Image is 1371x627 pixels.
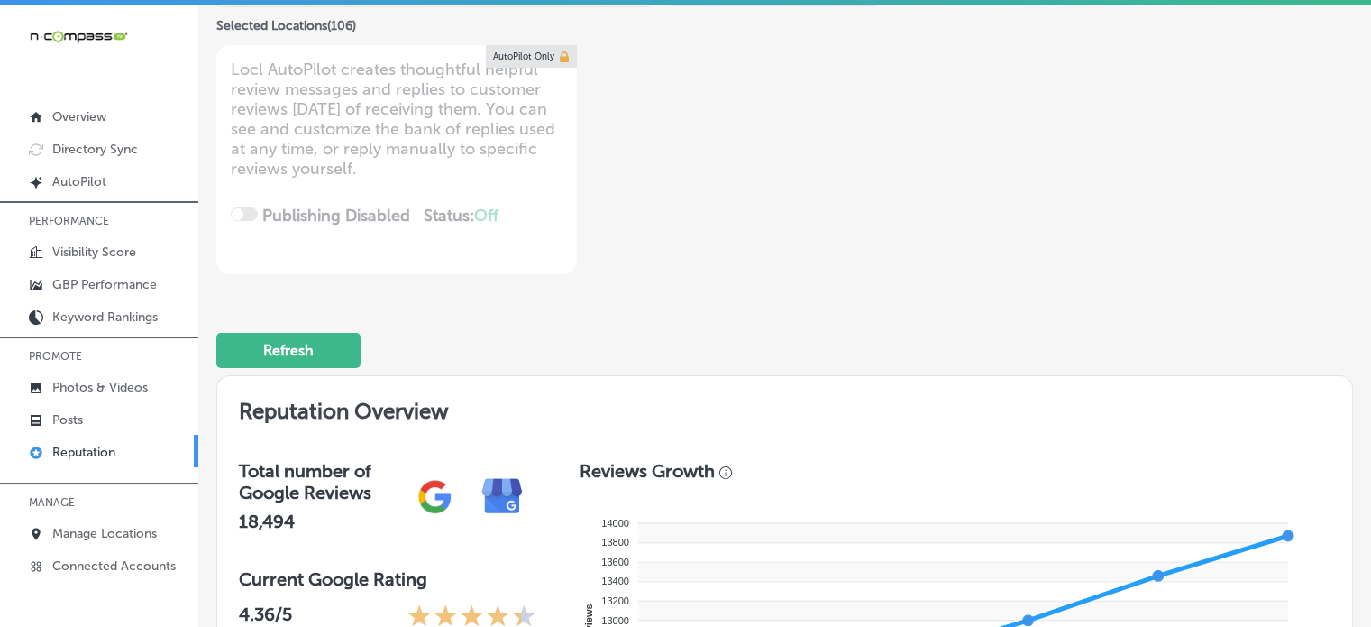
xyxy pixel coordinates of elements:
[217,376,1352,438] h2: Reputation Overview
[52,412,83,428] p: Posts
[239,568,536,590] h3: Current Google Rating
[29,28,128,45] img: 660ab0bf-5cc7-4cb8-ba1c-48b5ae0f18e60NCTV_CLogo_TV_Black_-500x88.png
[52,142,138,157] p: Directory Sync
[52,445,115,460] p: Reputation
[469,463,536,530] img: e7ababfa220611ac49bdb491a11684a6.png
[52,526,157,541] p: Manage Locations
[601,595,629,606] tspan: 13200
[601,537,629,548] tspan: 13800
[52,174,106,189] p: AutoPilot
[601,518,629,529] tspan: 14000
[216,11,356,33] p: Selected Locations ( 106 )
[601,557,629,567] tspan: 13600
[52,380,148,395] p: Photos & Videos
[52,244,136,260] p: Visibility Score
[401,463,469,530] img: gPZS+5FD6qPJAAAAABJRU5ErkJggg==
[52,277,157,292] p: GBP Performance
[601,614,629,625] tspan: 13000
[216,333,361,368] button: Refresh
[601,576,629,586] tspan: 13400
[52,109,106,124] p: Overview
[239,511,401,532] h2: 18,494
[52,558,176,574] p: Connected Accounts
[580,460,715,482] h3: Reviews Growth
[52,309,158,325] p: Keyword Rankings
[239,460,401,503] h3: Total number of Google Reviews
